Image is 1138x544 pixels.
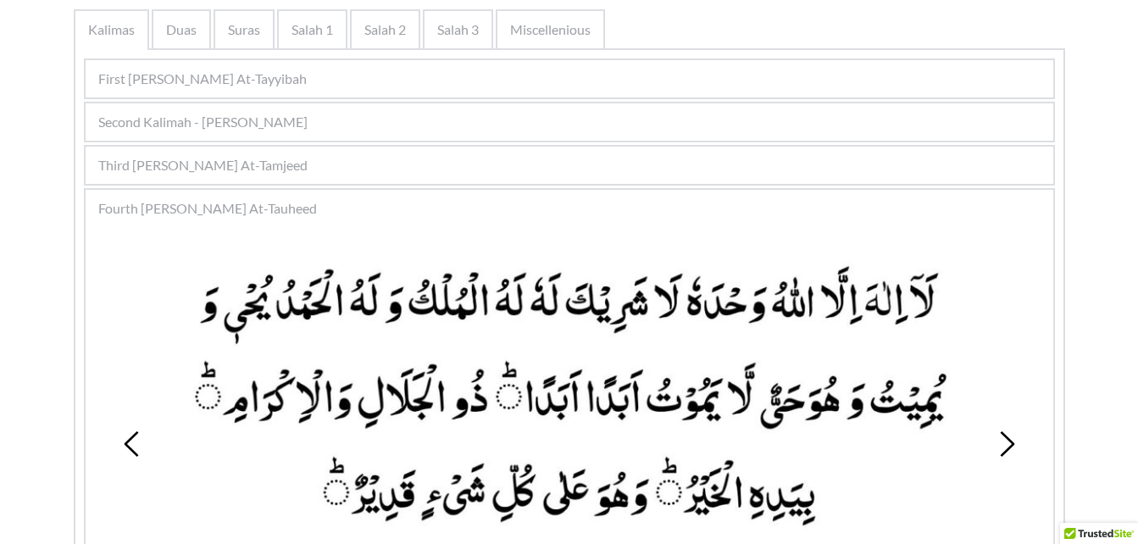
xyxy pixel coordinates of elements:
span: First [PERSON_NAME] At-Tayyibah [98,69,307,89]
span: Kalimas [88,19,135,40]
span: Salah 3 [437,19,479,40]
span: Salah 2 [364,19,406,40]
span: Fourth [PERSON_NAME] At-Tauheed [98,198,317,219]
span: Miscellenious [510,19,591,40]
span: Duas [166,19,197,40]
span: Second Kalimah - [PERSON_NAME] [98,112,308,132]
span: Third [PERSON_NAME] At-Tamjeed [98,155,308,175]
span: Salah 1 [291,19,333,40]
span: Suras [228,19,260,40]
